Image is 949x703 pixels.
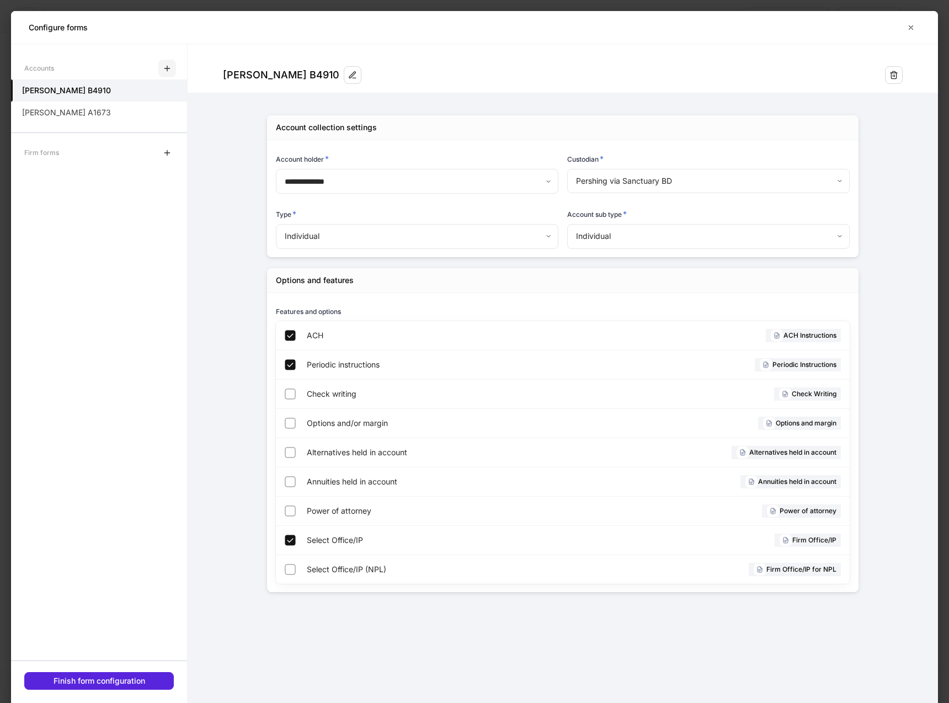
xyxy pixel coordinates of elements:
[307,447,561,458] span: Alternatives held in account
[307,388,557,400] span: Check writing
[276,275,354,286] div: Options and features
[307,418,564,429] span: Options and/or margin
[758,476,836,487] h6: Annuities held in account
[54,677,145,685] div: Finish form configuration
[776,418,836,428] h6: Options and margin
[22,85,111,96] h5: [PERSON_NAME] B4910
[307,359,558,370] span: Periodic instructions
[307,564,559,575] span: Select Office/IP (NPL)
[307,330,536,341] span: ACH
[276,209,296,220] h6: Type
[307,505,558,516] span: Power of attorney
[29,22,88,33] h5: Configure forms
[276,224,558,248] div: Individual
[307,476,560,487] span: Annuities held in account
[276,153,329,164] h6: Account holder
[24,143,59,162] div: Firm forms
[567,169,849,193] div: Pershing via Sanctuary BD
[22,107,111,118] p: [PERSON_NAME] A1673
[24,672,174,690] button: Finish form configuration
[276,122,377,133] div: Account collection settings
[792,388,836,399] h6: Check Writing
[11,79,187,102] a: [PERSON_NAME] B4910
[749,447,836,457] h6: Alternatives held in account
[772,359,836,370] h6: Periodic Instructions
[780,505,836,516] h6: Power of attorney
[792,535,836,545] h6: Firm Office/IP
[783,330,836,340] h6: ACH Instructions
[567,209,627,220] h6: Account sub type
[276,306,341,317] h6: Features and options
[24,58,54,78] div: Accounts
[11,102,187,124] a: [PERSON_NAME] A1673
[567,153,604,164] h6: Custodian
[567,224,849,248] div: Individual
[307,535,560,546] span: Select Office/IP
[766,564,836,574] h6: Firm Office/IP for NPL
[223,68,339,82] div: [PERSON_NAME] B4910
